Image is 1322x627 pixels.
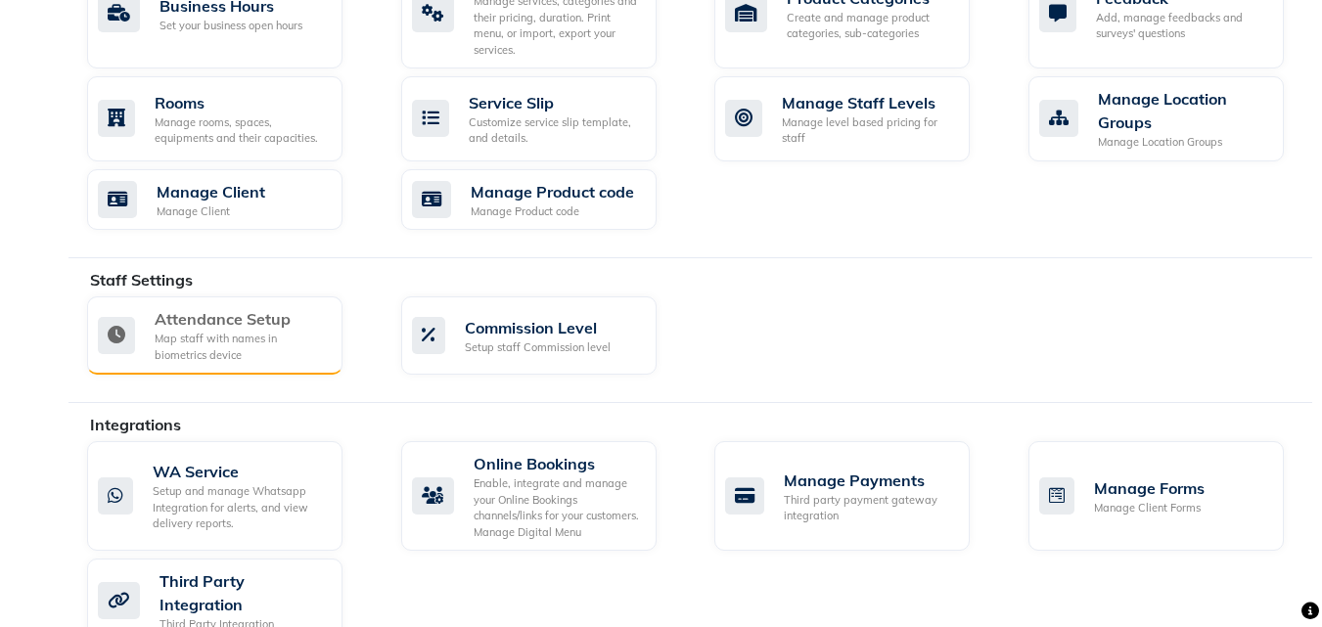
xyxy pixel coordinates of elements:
div: Manage level based pricing for staff [782,114,954,147]
div: Online Bookings [474,452,641,475]
div: Third party payment gateway integration [784,492,954,524]
a: Commission LevelSetup staff Commission level [401,296,686,375]
div: Rooms [155,91,327,114]
div: Service Slip [469,91,641,114]
div: Third Party Integration [160,569,327,616]
div: Enable, integrate and manage your Online Bookings channels/links for your customers. Manage Digit... [474,475,641,540]
div: Setup and manage Whatsapp Integration for alerts, and view delivery reports. [153,483,327,532]
a: Manage Product codeManage Product code [401,169,686,231]
div: Manage Product code [471,203,634,220]
div: Create and manage product categories, sub-categories [787,10,954,42]
div: Manage rooms, spaces, equipments and their capacities. [155,114,327,147]
div: Map staff with names in biometrics device [155,331,327,363]
div: Manage Payments [784,469,954,492]
a: Attendance SetupMap staff with names in biometrics device [87,296,372,375]
a: Manage ClientManage Client [87,169,372,231]
div: Manage Location Groups [1098,87,1268,134]
div: WA Service [153,460,327,483]
a: Service SlipCustomize service slip template, and details. [401,76,686,161]
div: Manage Staff Levels [782,91,954,114]
a: Manage Staff LevelsManage level based pricing for staff [714,76,999,161]
div: Attendance Setup [155,307,327,331]
a: Manage Location GroupsManage Location Groups [1028,76,1313,161]
a: WA ServiceSetup and manage Whatsapp Integration for alerts, and view delivery reports. [87,441,372,551]
a: RoomsManage rooms, spaces, equipments and their capacities. [87,76,372,161]
div: Manage Client [157,180,265,203]
div: Set your business open hours [160,18,302,34]
div: Manage Client [157,203,265,220]
a: Manage FormsManage Client Forms [1028,441,1313,551]
div: Manage Location Groups [1098,134,1268,151]
div: Customize service slip template, and details. [469,114,641,147]
div: Add, manage feedbacks and surveys' questions [1096,10,1268,42]
div: Manage Client Forms [1094,500,1205,516]
div: Manage Product code [471,180,634,203]
div: Setup staff Commission level [465,339,611,356]
a: Manage PaymentsThird party payment gateway integration [714,441,999,551]
div: Manage Forms [1094,476,1205,500]
div: Commission Level [465,316,611,339]
a: Online BookingsEnable, integrate and manage your Online Bookings channels/links for your customer... [401,441,686,551]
